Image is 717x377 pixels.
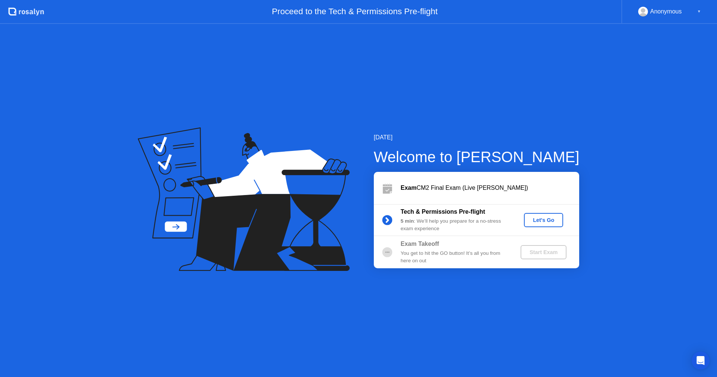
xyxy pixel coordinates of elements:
div: Welcome to [PERSON_NAME] [374,146,580,168]
button: Start Exam [521,245,567,259]
b: Tech & Permissions Pre-flight [401,208,485,215]
b: 5 min [401,218,414,224]
div: Start Exam [524,249,564,255]
div: Anonymous [650,7,682,16]
div: [DATE] [374,133,580,142]
div: Open Intercom Messenger [692,352,710,370]
b: Exam Takeoff [401,241,439,247]
div: CM2 Final Exam (Live [PERSON_NAME]) [401,183,579,192]
div: You get to hit the GO button! It’s all you from here on out [401,250,508,265]
div: ▼ [697,7,701,16]
b: Exam [401,185,417,191]
div: Let's Go [527,217,560,223]
button: Let's Go [524,213,563,227]
div: : We’ll help you prepare for a no-stress exam experience [401,217,508,233]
